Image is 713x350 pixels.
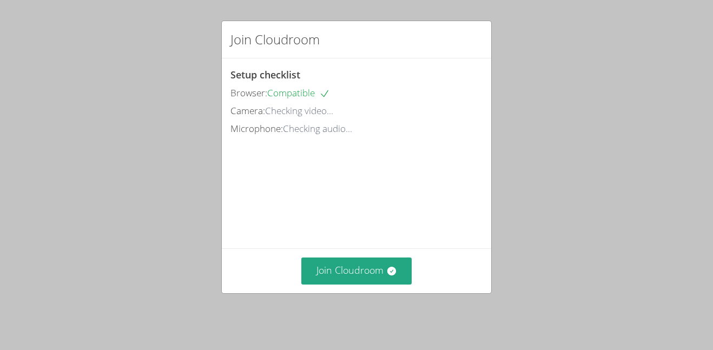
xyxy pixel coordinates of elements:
[283,122,352,135] span: Checking audio...
[265,104,333,117] span: Checking video...
[230,104,265,117] span: Camera:
[230,87,267,99] span: Browser:
[230,30,320,49] h2: Join Cloudroom
[301,257,412,284] button: Join Cloudroom
[230,122,283,135] span: Microphone:
[230,68,300,81] span: Setup checklist
[267,87,330,99] span: Compatible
